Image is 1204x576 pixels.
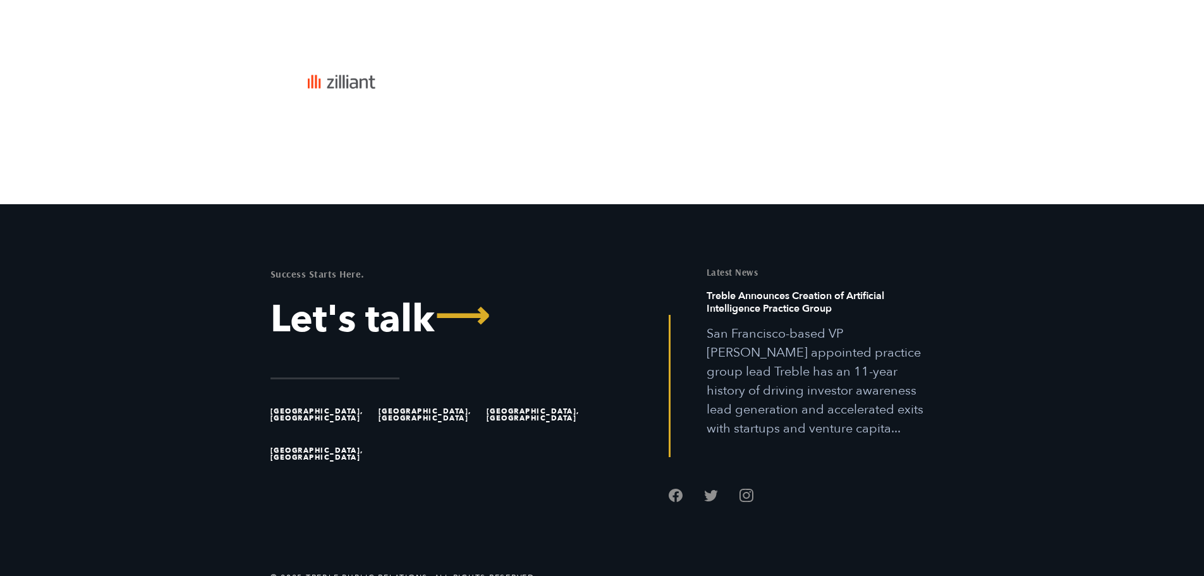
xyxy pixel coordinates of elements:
a: Follow us on Twitter [704,489,718,503]
a: Let's Talk [271,300,593,338]
mark: Success Starts Here. [271,267,365,280]
h6: Treble Announces Creation of Artificial Intelligence Practice Group [707,290,934,324]
a: Read this article [707,290,934,438]
li: [GEOGRAPHIC_DATA], [GEOGRAPHIC_DATA] [487,395,589,434]
li: [GEOGRAPHIC_DATA], [GEOGRAPHIC_DATA] [379,395,481,434]
h5: Latest News [707,267,934,277]
p: San Francisco-based VP [PERSON_NAME] appointed practice group lead Treble has an 11-year history ... [707,324,934,438]
img: Zilliant logo [298,60,384,103]
a: Follow us on Instagram [739,489,753,503]
a: Follow us on Facebook [669,489,683,503]
a: Visit the Zilliant website [298,60,384,103]
span: ⟶ [435,297,489,335]
li: [GEOGRAPHIC_DATA], [GEOGRAPHIC_DATA] [271,395,373,434]
li: [GEOGRAPHIC_DATA], [GEOGRAPHIC_DATA] [271,434,373,474]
